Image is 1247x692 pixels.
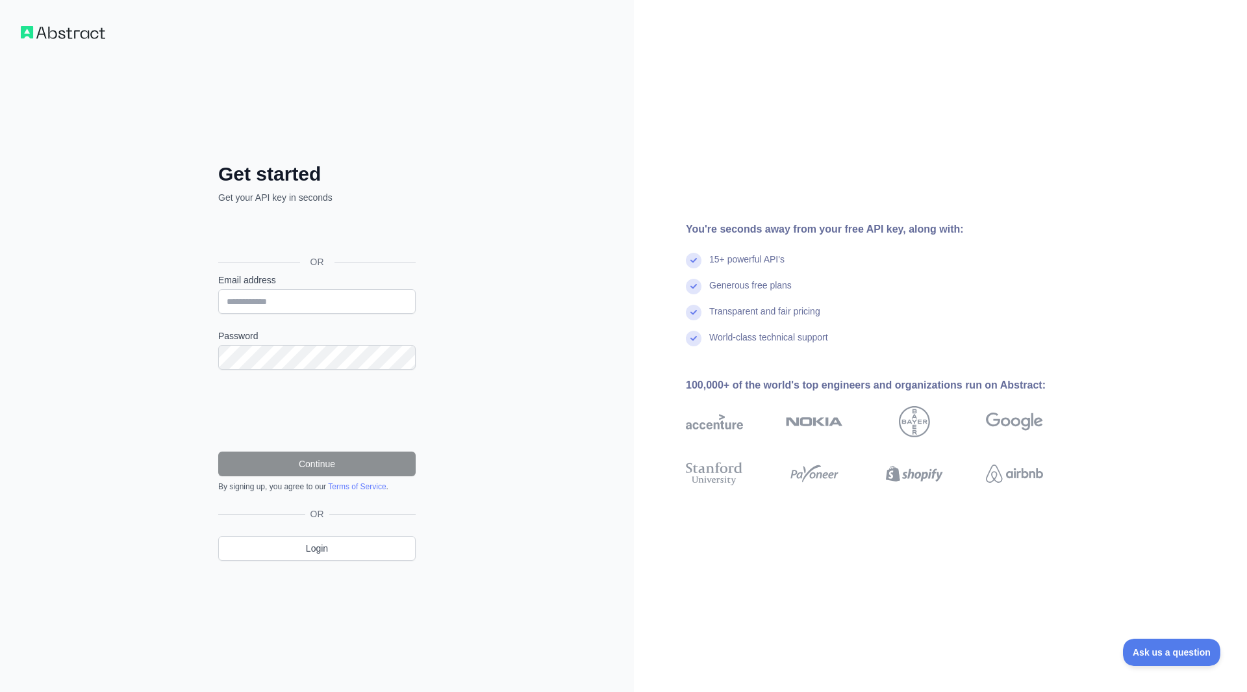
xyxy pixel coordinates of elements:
[218,481,416,492] div: By signing up, you agree to our .
[786,459,843,488] img: payoneer
[686,459,743,488] img: stanford university
[21,26,105,39] img: Workflow
[899,406,930,437] img: bayer
[709,279,792,305] div: Generous free plans
[1123,639,1221,666] iframe: Toggle Customer Support
[709,305,820,331] div: Transparent and fair pricing
[686,279,701,294] img: check mark
[686,222,1085,237] div: You're seconds away from your free API key, along with:
[786,406,843,437] img: nokia
[218,452,416,476] button: Continue
[986,459,1043,488] img: airbnb
[686,253,701,268] img: check mark
[300,255,334,268] span: OR
[218,191,416,204] p: Get your API key in seconds
[686,406,743,437] img: accenture
[218,385,416,436] iframe: reCAPTCHA
[686,331,701,346] img: check mark
[218,536,416,561] a: Login
[709,253,785,279] div: 15+ powerful API's
[212,218,420,247] iframe: Sign in with Google Button
[328,482,386,491] a: Terms of Service
[986,406,1043,437] img: google
[709,331,828,357] div: World-class technical support
[686,378,1085,393] div: 100,000+ of the world's top engineers and organizations run on Abstract:
[218,274,416,287] label: Email address
[886,459,943,488] img: shopify
[218,162,416,186] h2: Get started
[218,329,416,342] label: Password
[305,507,329,520] span: OR
[686,305,701,320] img: check mark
